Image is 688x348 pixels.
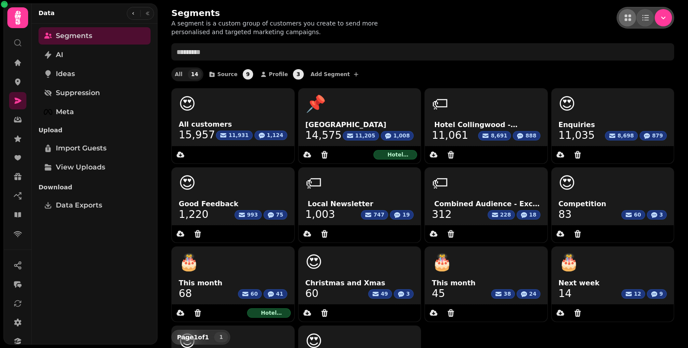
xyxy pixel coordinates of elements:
button: 8,691 [478,131,511,140]
a: View Uploads [39,159,151,176]
p: Upload [39,122,151,138]
span: Christmas and Xmas [305,278,414,288]
button: 888 [513,131,540,140]
a: 312 [432,209,452,220]
a: 60 [305,288,319,299]
span: AI [56,50,63,60]
span: 1 [218,335,225,340]
button: data export [552,304,569,322]
button: as-table [637,9,654,26]
span: 38 [504,291,511,297]
button: Delete segment [316,146,333,163]
span: Good Feedback [179,199,287,209]
a: 14 [559,288,572,299]
span: 🎂 [432,254,452,271]
button: as-grid [619,9,636,26]
span: 15,957 [179,130,215,140]
button: 11,931 [216,131,252,140]
span: Suppression [56,88,100,98]
button: 11,205 [343,131,379,140]
button: Menu [655,9,672,26]
span: 49 [381,291,388,297]
button: data export [552,225,569,243]
span: Enquiries [559,120,667,130]
a: 83 [559,209,572,220]
button: 18 [517,210,540,220]
button: 1,008 [381,131,414,140]
span: 9 [243,69,253,80]
span: 14 [188,69,202,80]
span: 228 [500,211,511,218]
a: 68 [179,288,192,299]
div: Hotel Collingwood - 56104 [247,308,291,318]
span: 19 [402,211,410,218]
span: 1,124 [267,132,283,139]
button: Delete segment [316,225,333,243]
button: 228 [488,210,515,220]
button: data export [172,225,189,243]
a: Import Guests [39,140,151,157]
button: 747 [361,210,388,220]
button: data export [552,146,569,163]
a: 14,575 [305,130,342,140]
span: View Uploads [56,162,105,172]
button: Delete segment [316,304,333,322]
button: Profile3 [257,67,305,81]
button: 9 [647,289,667,299]
span: 24 [529,291,537,297]
span: 1,008 [393,132,410,139]
button: data export [425,146,442,163]
span: 😍 [305,254,323,271]
span: Source [217,72,238,77]
button: data export [299,304,316,322]
button: 8,698 [605,131,638,140]
button: Delete segment [189,304,206,322]
button: 38 [491,289,515,299]
p: Page 1 of 1 [174,333,212,342]
button: 993 [235,210,262,220]
button: 1 [214,332,228,342]
span: 🏷 [432,175,448,192]
span: ️ Hotel Collingwood - Newsletter [432,120,540,130]
button: 3 [647,210,667,220]
button: data export [299,225,316,243]
span: 📌 [305,96,326,113]
h2: Segments [171,7,338,19]
span: 😍 [559,175,576,192]
nav: Pagination [214,332,228,342]
span: 41 [276,291,283,297]
button: Delete segment [442,304,460,322]
a: Ideas [39,65,151,83]
span: 🏷 [432,96,448,113]
button: data export [299,146,316,163]
p: Download [39,179,151,195]
span: Meta [56,107,74,117]
span: 9 [659,291,663,297]
button: Delete segment [189,225,206,243]
span: 🏷 [305,175,322,192]
button: 41 [264,289,287,299]
span: 8,691 [491,132,507,139]
span: 879 [652,132,663,139]
span: 11,205 [355,132,375,139]
div: Hotel Collingwood - 56104 [373,150,417,160]
span: 😍 [179,96,196,112]
span: All customers [179,119,287,130]
span: 3 [406,291,410,297]
button: Delete segment [442,146,460,163]
span: Import Guests [56,143,106,153]
span: Data Exports [56,200,102,211]
button: data export [172,304,189,322]
span: ️ Local Newsletter [305,199,414,209]
a: Data Exports [39,197,151,214]
a: Meta [39,103,151,121]
a: Suppression [39,84,151,102]
button: Delete segment [569,146,586,163]
span: 60 [251,291,258,297]
button: data export [425,225,442,243]
button: Delete segment [442,225,460,243]
a: 1,003 [305,209,335,220]
span: All [175,72,183,77]
span: Profile [269,72,288,77]
button: Delete segment [569,304,586,322]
